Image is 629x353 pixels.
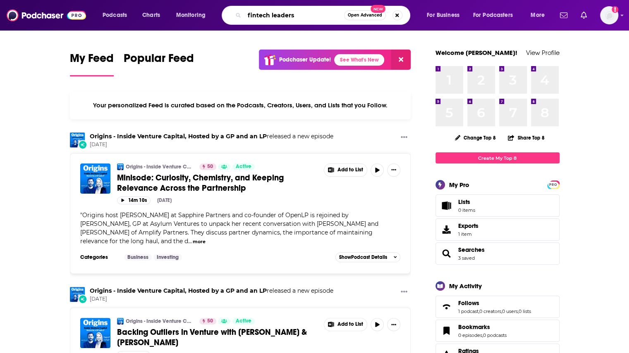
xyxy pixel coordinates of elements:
div: My Activity [449,282,482,290]
span: 50 [207,317,213,325]
a: Investing [153,254,182,261]
span: Follows [458,299,479,307]
a: 3 saved [458,255,475,261]
button: Show More Button [397,133,411,143]
h3: released a new episode [90,133,333,140]
img: Origins - Inside Venture Capital, Hosted by a GP and an LP [70,133,85,147]
img: Origins - Inside Venture Capital, Hosted by a GP and an LP [117,318,124,325]
span: Origins host [PERSON_NAME] at Sapphire Partners and co-founder of OpenLP is rejoined by [PERSON_N... [80,211,378,245]
a: PRO [548,181,558,187]
a: Origins - Inside Venture Capital, Hosted by a GP and an LP [126,318,194,325]
span: Lists [458,198,475,206]
a: Origins - Inside Venture Capital, Hosted by a GP and an LP [90,133,267,140]
span: 0 items [458,207,475,213]
a: Show notifications dropdown [557,8,571,22]
a: Origins - Inside Venture Capital, Hosted by a GP and an LP [90,287,267,294]
img: User Profile [600,6,618,24]
a: Backing Outliers in Venture with [PERSON_NAME] & [PERSON_NAME] [117,327,318,348]
a: Active [232,318,255,325]
a: Follows [458,299,531,307]
span: Open Advanced [348,13,382,17]
input: Search podcasts, credits, & more... [244,9,344,22]
button: Open AdvancedNew [344,10,386,20]
button: Show More Button [324,318,367,331]
img: Podchaser - Follow, Share and Rate Podcasts [7,7,86,23]
a: Active [232,163,255,170]
span: Exports [438,224,455,235]
span: [DATE] [90,296,333,303]
a: 50 [199,318,216,325]
p: Podchaser Update! [279,56,331,63]
div: Search podcasts, credits, & more... [230,6,418,25]
span: Show Podcast Details [339,254,387,260]
button: Share Top 8 [507,130,545,146]
div: New Episode [78,294,87,303]
button: Change Top 8 [450,133,501,143]
a: 1 podcast [458,308,478,314]
span: Charts [142,9,160,21]
div: New Episode [78,140,87,149]
span: Minisode: Curiosity, Chemistry, and Keeping Relevance Across the Partnership [117,173,284,193]
button: open menu [421,9,470,22]
span: For Podcasters [473,9,513,21]
span: Monitoring [176,9,206,21]
span: Active [236,163,251,171]
a: Lists [435,194,560,217]
a: Charts [137,9,165,22]
a: Origins - Inside Venture Capital, Hosted by a GP and an LP [126,163,194,170]
a: Bookmarks [458,323,507,331]
button: 14m 10s [117,197,151,204]
a: Show notifications dropdown [577,8,590,22]
button: Show More Button [324,164,367,176]
span: 1 item [458,231,478,237]
span: My Feed [70,51,114,70]
a: My Feed [70,51,114,76]
button: Show More Button [387,318,400,331]
button: Show More Button [387,163,400,177]
img: Origins - Inside Venture Capital, Hosted by a GP and an LP [70,287,85,302]
div: My Pro [449,181,469,189]
div: Your personalized Feed is curated based on the Podcasts, Creators, Users, and Lists that you Follow. [70,91,411,119]
a: 0 lists [519,308,531,314]
a: Popular Feed [124,51,194,76]
a: Searches [458,246,485,253]
a: Business [124,254,152,261]
button: open menu [97,9,138,22]
img: Backing Outliers in Venture with Sunil Dhaliwal & Mike Dauber [80,318,110,348]
span: Bookmarks [435,320,560,342]
span: Logged in as cmand-s [600,6,618,24]
span: , [482,332,483,338]
span: Bookmarks [458,323,490,331]
span: Exports [458,222,478,230]
span: Lists [438,200,455,211]
svg: Add a profile image [612,6,618,13]
button: Show profile menu [600,6,618,24]
span: Popular Feed [124,51,194,70]
span: Searches [435,242,560,265]
span: More [531,9,545,21]
button: open menu [468,9,525,22]
button: open menu [525,9,555,22]
span: Lists [458,198,470,206]
span: Add to List [337,321,363,327]
img: Minisode: Curiosity, Chemistry, and Keeping Relevance Across the Partnership [80,163,110,194]
button: Show More Button [397,287,411,297]
span: , [501,308,502,314]
span: " [80,211,378,245]
span: Follows [435,296,560,318]
img: Origins - Inside Venture Capital, Hosted by a GP and an LP [117,163,124,170]
span: For Business [427,9,459,21]
button: ShowPodcast Details [335,252,401,262]
a: 0 podcasts [483,332,507,338]
span: , [478,308,479,314]
a: 0 episodes [458,332,482,338]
